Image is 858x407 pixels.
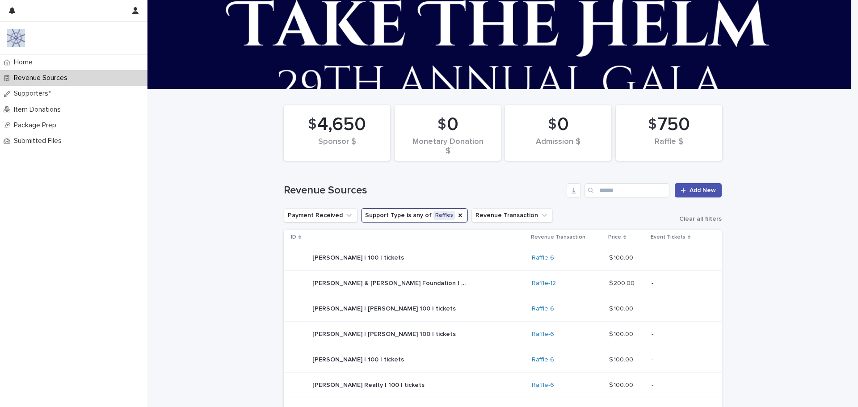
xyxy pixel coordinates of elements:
span: 0 [557,113,569,136]
span: 750 [657,113,690,136]
p: $ 100.00 [609,354,635,364]
a: Add New [675,183,722,197]
p: Item Donations [10,105,68,114]
p: [PERSON_NAME] | 100 | tickets [312,354,406,364]
p: $ 100.00 [609,303,635,313]
tr: [PERSON_NAME] Realty | 100 | tickets[PERSON_NAME] Realty | 100 | tickets Raffle-6 $ 100.00$ 100.0... [284,373,722,398]
span: $ [548,116,556,133]
p: $ 100.00 [609,380,635,389]
p: $ 100.00 [609,329,635,338]
span: 0 [447,113,458,136]
p: Home [10,58,40,67]
span: $ [648,116,656,133]
button: Support Type [361,208,468,222]
p: [PERSON_NAME] | 100 | tickets [312,252,406,262]
span: $ [308,116,316,133]
p: Package Prep [10,121,63,130]
p: [PERSON_NAME] & [PERSON_NAME] Foundation | 200 | tickets [312,278,471,287]
a: Raffle-6 [532,331,554,338]
p: Event Tickets [651,232,686,242]
tr: [PERSON_NAME] | 100 | tickets[PERSON_NAME] | 100 | tickets Raffle-6 $ 100.00$ 100.00 -- [284,245,722,271]
tr: [PERSON_NAME] | [PERSON_NAME] 100 | tickets[PERSON_NAME] | [PERSON_NAME] 100 | tickets Raffle-6 $... [284,322,722,347]
div: Monetary Donation $ [410,137,486,156]
p: - [652,303,655,313]
p: - [652,354,655,364]
tr: [PERSON_NAME] | [PERSON_NAME] 100 | tickets[PERSON_NAME] | [PERSON_NAME] 100 | tickets Raffle-6 $... [284,296,722,322]
a: Raffle-6 [532,356,554,364]
p: [PERSON_NAME] | [PERSON_NAME] 100 | tickets [312,329,458,338]
span: 4,650 [317,113,366,136]
div: Admission $ [520,137,596,156]
a: Raffle-12 [532,280,556,287]
p: - [652,329,655,338]
div: Raffle $ [631,137,707,156]
p: [PERSON_NAME] Realty | 100 | tickets [312,380,426,389]
img: 9nJvCigXQD6Aux1Mxhwl [7,29,25,47]
p: - [652,278,655,287]
span: $ [437,116,446,133]
span: Add New [690,187,716,193]
p: Price [608,232,621,242]
p: $ 200.00 [609,278,636,287]
a: Raffle-6 [532,305,554,313]
a: Raffle-6 [532,382,554,389]
tr: [PERSON_NAME] & [PERSON_NAME] Foundation | 200 | tickets[PERSON_NAME] & [PERSON_NAME] Foundation ... [284,271,722,296]
button: Payment Received [284,208,357,222]
input: Search [585,183,669,197]
div: Sponsor $ [299,137,375,156]
button: Revenue Transaction [471,208,553,222]
p: Revenue Transaction [531,232,585,242]
p: Revenue Sources [10,74,75,82]
p: $ 100.00 [609,252,635,262]
p: Supporters* [10,89,58,98]
tr: [PERSON_NAME] | 100 | tickets[PERSON_NAME] | 100 | tickets Raffle-6 $ 100.00$ 100.00 -- [284,347,722,373]
a: Raffle-6 [532,254,554,262]
p: - [652,252,655,262]
button: Clear all filters [672,216,722,222]
p: Submitted Files [10,137,69,145]
span: Clear all filters [679,216,722,222]
p: - [652,380,655,389]
p: ID [291,232,296,242]
h1: Revenue Sources [284,184,563,197]
p: [PERSON_NAME] | [PERSON_NAME] 100 | tickets [312,303,458,313]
